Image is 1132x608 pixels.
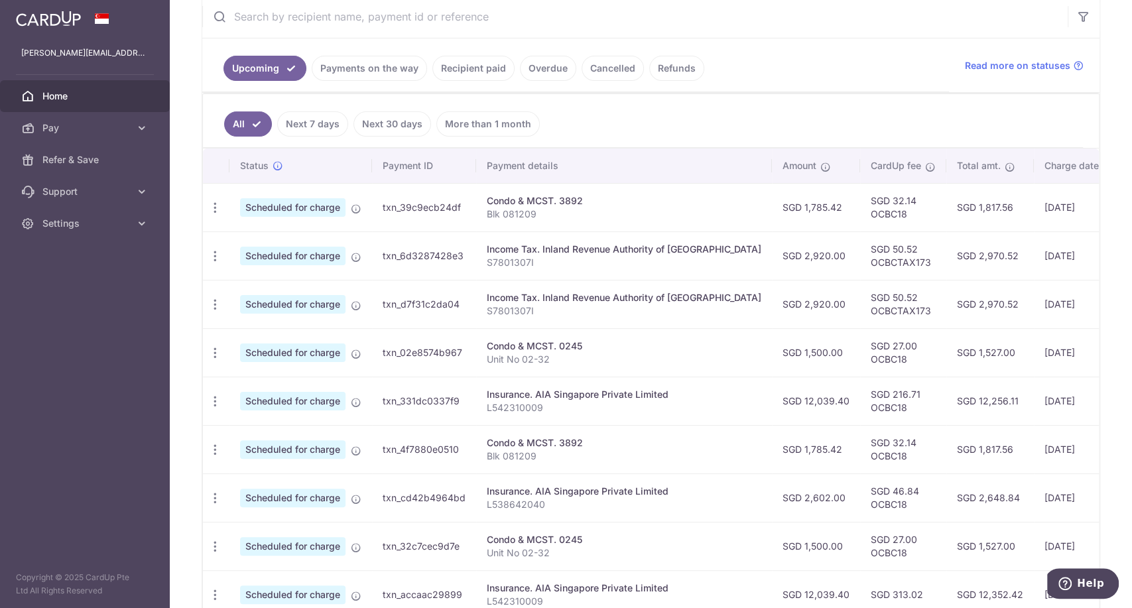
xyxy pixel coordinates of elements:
[860,425,946,473] td: SGD 32.14 OCBC18
[1034,231,1124,280] td: [DATE]
[372,149,476,183] th: Payment ID
[860,473,946,522] td: SGD 46.84 OCBC18
[860,280,946,328] td: SGD 50.52 OCBCTAX173
[16,11,81,27] img: CardUp
[487,450,761,463] p: Blk 081209
[1047,568,1119,601] iframe: Opens a widget where you can find more information
[946,522,1034,570] td: SGD 1,527.00
[487,388,761,401] div: Insurance. AIA Singapore Private Limited
[1034,522,1124,570] td: [DATE]
[1044,159,1099,172] span: Charge date
[1034,328,1124,377] td: [DATE]
[860,328,946,377] td: SGD 27.00 OCBC18
[487,401,761,414] p: L542310009
[965,59,1070,72] span: Read more on statuses
[372,425,476,473] td: txn_4f7880e0510
[487,581,761,595] div: Insurance. AIA Singapore Private Limited
[772,425,860,473] td: SGD 1,785.42
[42,121,130,135] span: Pay
[520,56,576,81] a: Overdue
[487,533,761,546] div: Condo & MCST. 0245
[240,343,346,362] span: Scheduled for charge
[42,217,130,230] span: Settings
[240,392,346,410] span: Scheduled for charge
[772,231,860,280] td: SGD 2,920.00
[487,436,761,450] div: Condo & MCST. 3892
[277,111,348,137] a: Next 7 days
[946,328,1034,377] td: SGD 1,527.00
[487,208,761,221] p: Blk 081209
[772,328,860,377] td: SGD 1,500.00
[946,473,1034,522] td: SGD 2,648.84
[372,377,476,425] td: txn_331dc0337f9
[487,546,761,560] p: Unit No 02-32
[487,304,761,318] p: S7801307I
[487,485,761,498] div: Insurance. AIA Singapore Private Limited
[946,149,1034,183] th: Total amt.
[240,440,346,459] span: Scheduled for charge
[372,231,476,280] td: txn_6d3287428e3
[772,149,860,183] th: Amount
[946,183,1034,231] td: SGD 1,817.56
[312,56,427,81] a: Payments on the way
[42,153,130,166] span: Refer & Save
[42,185,130,198] span: Support
[240,159,269,172] span: Status
[476,149,772,183] th: Payment details
[946,280,1034,328] td: SGD 2,970.52
[487,339,761,353] div: Condo & MCST. 0245
[372,328,476,377] td: txn_02e8574b967
[372,280,476,328] td: txn_d7f31c2da04
[772,280,860,328] td: SGD 2,920.00
[860,231,946,280] td: SGD 50.52 OCBCTAX173
[372,473,476,522] td: txn_cd42b4964bd
[223,56,306,81] a: Upcoming
[487,498,761,511] p: L538642040
[946,425,1034,473] td: SGD 1,817.56
[240,489,346,507] span: Scheduled for charge
[487,291,761,304] div: Income Tax. Inland Revenue Authority of [GEOGRAPHIC_DATA]
[224,111,272,137] a: All
[42,90,130,103] span: Home
[372,183,476,231] td: txn_39c9ecb24df
[240,585,346,604] span: Scheduled for charge
[21,46,149,60] p: [PERSON_NAME][EMAIL_ADDRESS][DOMAIN_NAME]
[1034,377,1124,425] td: [DATE]
[772,183,860,231] td: SGD 1,785.42
[860,377,946,425] td: SGD 216.71 OCBC18
[487,256,761,269] p: S7801307I
[432,56,515,81] a: Recipient paid
[240,198,346,217] span: Scheduled for charge
[1034,425,1124,473] td: [DATE]
[946,231,1034,280] td: SGD 2,970.52
[487,353,761,366] p: Unit No 02-32
[772,522,860,570] td: SGD 1,500.00
[582,56,644,81] a: Cancelled
[649,56,704,81] a: Refunds
[772,377,860,425] td: SGD 12,039.40
[772,473,860,522] td: SGD 2,602.00
[860,522,946,570] td: SGD 27.00 OCBC18
[946,377,1034,425] td: SGD 12,256.11
[436,111,540,137] a: More than 1 month
[1034,473,1124,522] td: [DATE]
[240,295,346,314] span: Scheduled for charge
[860,149,946,183] th: CardUp fee
[487,243,761,256] div: Income Tax. Inland Revenue Authority of [GEOGRAPHIC_DATA]
[965,59,1084,72] a: Read more on statuses
[1034,280,1124,328] td: [DATE]
[487,595,761,608] p: L542310009
[487,194,761,208] div: Condo & MCST. 3892
[240,537,346,556] span: Scheduled for charge
[353,111,431,137] a: Next 30 days
[1034,183,1124,231] td: [DATE]
[372,522,476,570] td: txn_32c7cec9d7e
[860,183,946,231] td: SGD 32.14 OCBC18
[240,247,346,265] span: Scheduled for charge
